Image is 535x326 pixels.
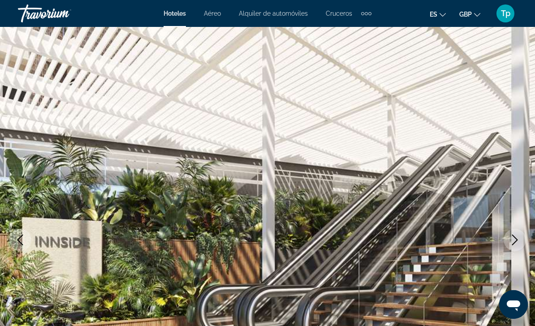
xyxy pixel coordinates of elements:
span: GBP [459,11,472,18]
a: Aéreo [204,10,221,17]
button: Next image [504,229,526,251]
button: Change language [430,8,446,21]
button: Change currency [459,8,480,21]
button: Previous image [9,229,31,251]
a: Hoteles [164,10,186,17]
span: es [430,11,437,18]
a: Cruceros [326,10,352,17]
a: Alquiler de automóviles [239,10,308,17]
iframe: Button to launch messaging window [499,290,528,319]
a: Travorium [18,2,108,25]
button: User Menu [494,4,517,23]
span: Tp [501,9,510,18]
button: Extra navigation items [361,6,371,21]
